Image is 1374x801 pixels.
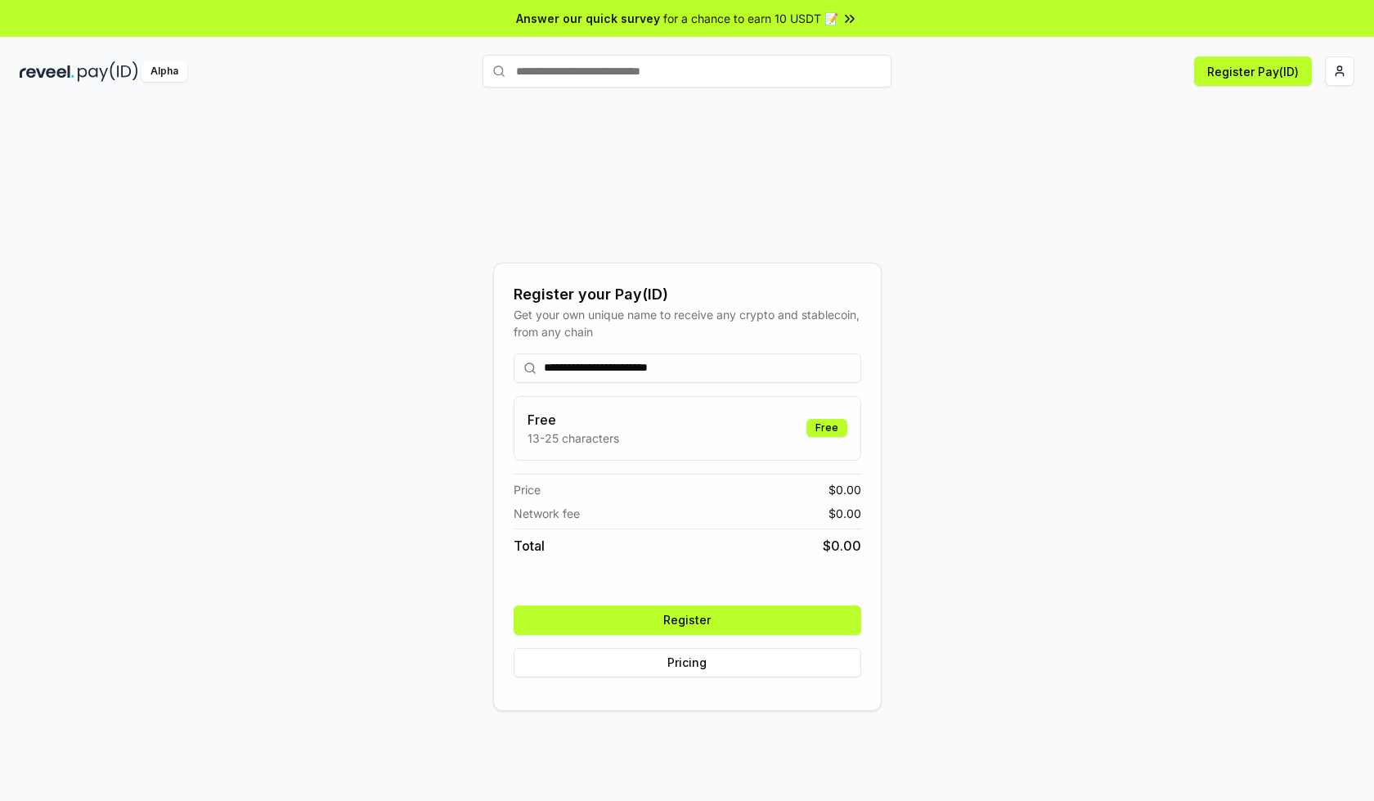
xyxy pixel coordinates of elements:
div: Free [806,419,847,437]
span: for a chance to earn 10 USDT 📝 [663,10,838,27]
button: Pricing [514,648,861,677]
span: $ 0.00 [828,505,861,522]
p: 13-25 characters [528,430,619,447]
button: Register [514,605,861,635]
button: Register Pay(ID) [1194,56,1312,86]
span: Total [514,536,545,556]
img: reveel_dark [20,61,74,82]
span: Answer our quick survey [516,10,660,27]
span: Network fee [514,505,580,522]
div: Alpha [141,61,187,82]
span: $ 0.00 [828,481,861,498]
span: Price [514,481,541,498]
span: $ 0.00 [823,536,861,556]
div: Register your Pay(ID) [514,283,861,306]
div: Get your own unique name to receive any crypto and stablecoin, from any chain [514,306,861,340]
h3: Free [528,410,619,430]
img: pay_id [78,61,138,82]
